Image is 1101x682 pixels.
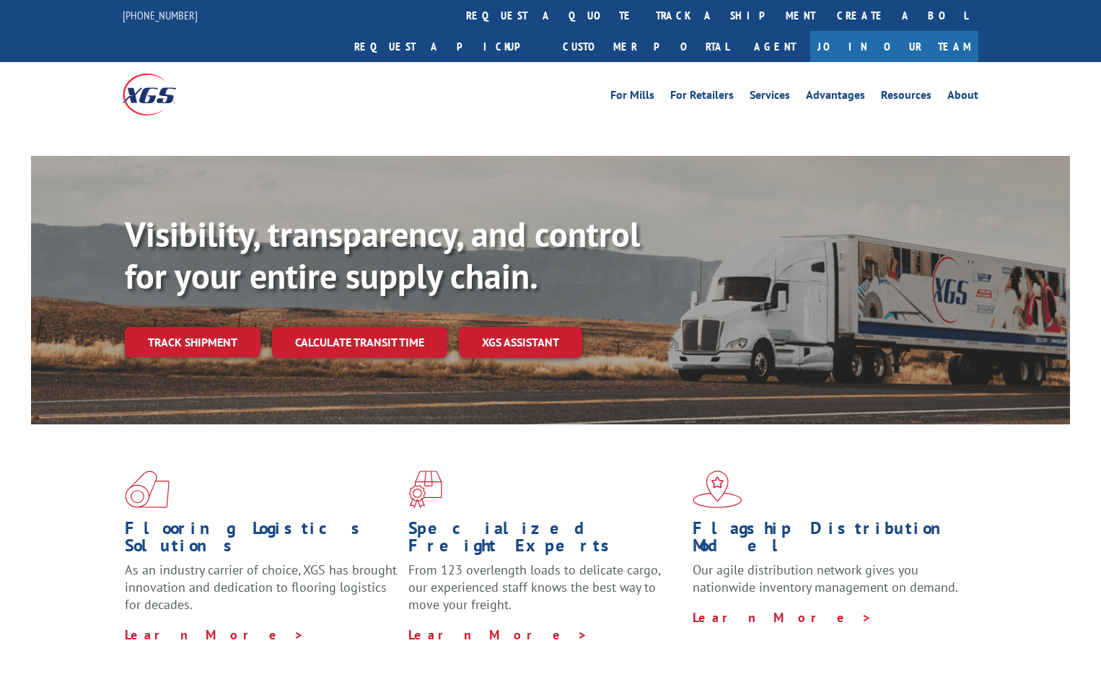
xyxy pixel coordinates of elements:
[810,31,978,62] a: Join Our Team
[123,8,198,22] a: [PHONE_NUMBER]
[750,89,790,105] a: Services
[552,31,740,62] a: Customer Portal
[125,211,640,298] b: Visibility, transparency, and control for your entire supply chain.
[881,89,931,105] a: Resources
[693,561,958,595] span: Our agile distribution network gives you nationwide inventory management on demand.
[806,89,865,105] a: Advantages
[610,89,654,105] a: For Mills
[693,609,872,626] a: Learn More >
[125,626,304,643] a: Learn More >
[272,327,447,358] a: Calculate transit time
[343,31,552,62] a: Request a pickup
[125,561,397,613] span: As an industry carrier of choice, XGS has brought innovation and dedication to flooring logistics...
[125,520,398,561] h1: Flooring Logistics Solutions
[693,520,965,561] h1: Flagship Distribution Model
[408,561,681,626] p: From 123 overlength loads to delicate cargo, our experienced staff knows the best way to move you...
[670,89,734,105] a: For Retailers
[459,327,582,358] a: XGS ASSISTANT
[125,327,260,357] a: Track shipment
[740,31,810,62] a: Agent
[125,471,170,508] img: xgs-icon-total-supply-chain-intelligence-red
[947,89,978,105] a: About
[693,471,742,508] img: xgs-icon-flagship-distribution-model-red
[408,626,588,643] a: Learn More >
[408,471,442,508] img: xgs-icon-focused-on-flooring-red
[408,520,681,561] h1: Specialized Freight Experts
